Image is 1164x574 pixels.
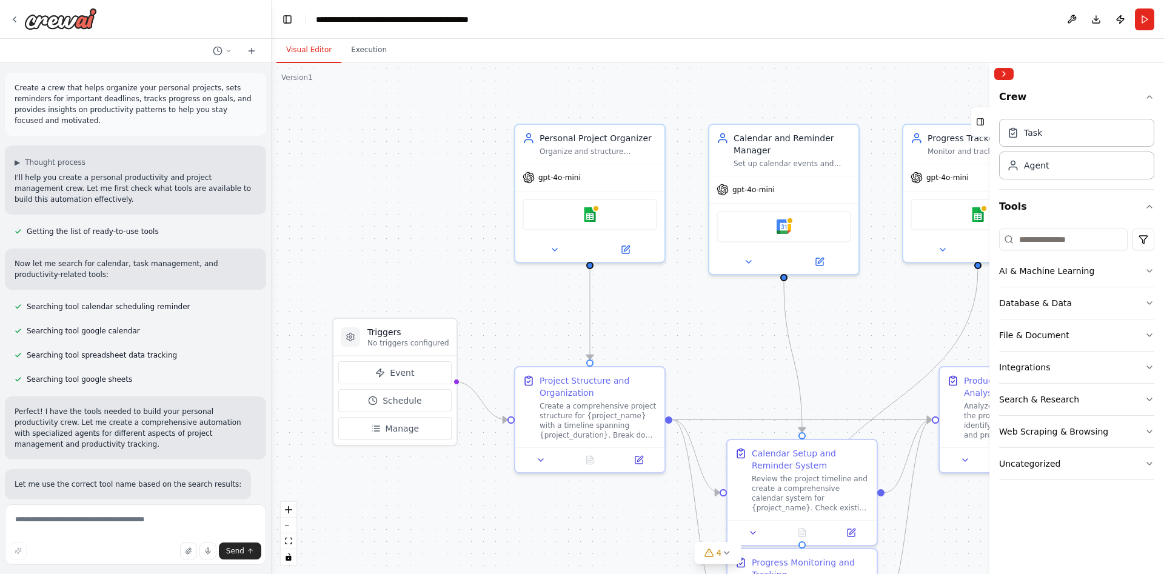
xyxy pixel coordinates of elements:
[999,85,1154,114] button: Crew
[999,352,1154,383] button: Integrations
[538,173,581,182] span: gpt-4o-mini
[208,44,237,58] button: Switch to previous chat
[338,389,452,412] button: Schedule
[583,207,597,222] img: Google sheets
[999,319,1154,351] button: File & Document
[777,526,828,540] button: No output available
[964,401,1082,440] div: Analyze all available data from the project tracking system to identify productivity patterns and...
[1024,127,1042,139] div: Task
[15,172,256,205] p: I'll help you create a personal productivity and project management crew. Let me first check what...
[708,124,860,275] div: Calendar and Reminder ManagerSet up calendar events and reminders for {project_name} deadlines, s...
[386,422,420,435] span: Manage
[591,242,660,257] button: Open in side panel
[332,318,458,446] div: TriggersNo triggers configuredEventScheduleManage
[999,297,1072,309] div: Database & Data
[27,326,140,336] span: Searching tool google calendar
[926,173,969,182] span: gpt-4o-mini
[514,366,666,473] div: Project Structure and OrganizationCreate a comprehensive project structure for {project_name} wit...
[830,526,872,540] button: Open in side panel
[994,68,1014,80] button: Collapse right sidebar
[25,158,85,167] span: Thought process
[367,338,449,348] p: No triggers configured
[999,361,1050,373] div: Integrations
[514,124,666,263] div: Personal Project OrganizerOrganize and structure {project_name} by breaking it down into manageab...
[726,439,878,546] div: Calendar Setup and Reminder SystemReview the project timeline and create a comprehensive calendar...
[367,326,449,338] h3: Triggers
[540,401,657,440] div: Create a comprehensive project structure for {project_name} with a timeline spanning {project_dur...
[999,190,1154,224] button: Tools
[27,350,177,360] span: Searching tool spreadsheet data tracking
[341,38,396,63] button: Execution
[734,132,851,156] div: Calendar and Reminder Manager
[752,474,869,513] div: Review the project timeline and create a comprehensive calendar system for {project_name}. Check ...
[999,255,1154,287] button: AI & Machine Learning
[27,375,132,384] span: Searching tool google sheets
[15,82,256,126] p: Create a crew that helps organize your personal projects, sets reminders for important deadlines,...
[672,414,932,426] g: Edge from e5d88e4e-e699-49fe-b690-29120ea59bcf to 5d53ce00-eb36-4a1a-8f31-eb6556fe5572
[584,269,596,359] g: Edge from e9b806df-c6ad-4020-a63a-889579e396de to e5d88e4e-e699-49fe-b690-29120ea59bcf
[15,258,256,280] p: Now let me search for calendar, task management, and productivity-related tools:
[777,219,791,234] img: Google calendar
[999,458,1060,470] div: Uncategorized
[279,11,296,28] button: Hide left sidebar
[971,207,985,222] img: Google sheets
[281,73,313,82] div: Version 1
[999,265,1094,277] div: AI & Machine Learning
[276,38,341,63] button: Visual Editor
[938,366,1090,473] div: Productivity Pattern Analysis and InsightsAnalyze all available data from the project tracking sy...
[902,124,1054,263] div: Progress TrackerMonitor and track progress on {project_name} by updating completion status, ident...
[383,395,421,407] span: Schedule
[281,502,296,565] div: React Flow controls
[15,406,256,450] p: Perfect! I have the tools needed to build your personal productivity crew. Let me create a compre...
[928,132,1045,144] div: Progress Tracker
[219,542,261,559] button: Send
[999,224,1154,490] div: Tools
[964,375,1082,399] div: Productivity Pattern Analysis and Insights
[455,376,507,426] g: Edge from triggers to e5d88e4e-e699-49fe-b690-29120ea59bcf
[999,384,1154,415] button: Search & Research
[242,44,261,58] button: Start a new chat
[338,417,452,440] button: Manage
[180,542,197,559] button: Upload files
[24,8,97,30] img: Logo
[10,542,27,559] button: Improve this prompt
[338,361,452,384] button: Event
[540,375,657,399] div: Project Structure and Organization
[752,447,869,472] div: Calendar Setup and Reminder System
[796,269,984,541] g: Edge from 06da3124-6f50-4895-990b-2286fd9bf508 to fb07dca6-522e-4414-b450-ddddf1f87b45
[985,63,994,574] button: Toggle Sidebar
[281,502,296,518] button: zoom in
[999,425,1108,438] div: Web Scraping & Browsing
[281,549,296,565] button: toggle interactivity
[695,542,741,564] button: 4
[281,518,296,533] button: zoom out
[999,416,1154,447] button: Web Scraping & Browsing
[999,287,1154,319] button: Database & Data
[618,453,660,467] button: Open in side panel
[15,158,85,167] button: ▶Thought process
[999,329,1069,341] div: File & Document
[540,132,657,144] div: Personal Project Organizer
[717,547,722,559] span: 4
[15,158,20,167] span: ▶
[27,227,159,236] span: Getting the list of ready-to-use tools
[672,414,720,499] g: Edge from e5d88e4e-e699-49fe-b690-29120ea59bcf to bdea10b5-de90-4cb0-a4a7-3c130556a248
[226,546,244,556] span: Send
[928,147,1045,156] div: Monitor and track progress on {project_name} by updating completion status, identifying bottlenec...
[564,453,616,467] button: No output available
[540,147,657,156] div: Organize and structure {project_name} by breaking it down into manageable tasks, setting prioriti...
[199,542,216,559] button: Click to speak your automation idea
[999,393,1079,405] div: Search & Research
[281,533,296,549] button: fit view
[999,114,1154,189] div: Crew
[785,255,854,269] button: Open in side panel
[999,448,1154,479] button: Uncategorized
[734,159,851,169] div: Set up calendar events and reminders for {project_name} deadlines, schedule focus time blocks, an...
[885,414,932,499] g: Edge from bdea10b5-de90-4cb0-a4a7-3c130556a248 to 5d53ce00-eb36-4a1a-8f31-eb6556fe5572
[979,242,1048,257] button: Open in side panel
[390,367,414,379] span: Event
[15,479,241,490] p: Let me use the correct tool name based on the search results:
[778,281,808,432] g: Edge from 0eb31080-23ef-4eca-908f-4ee4dc8b634a to bdea10b5-de90-4cb0-a4a7-3c130556a248
[1024,159,1049,172] div: Agent
[732,185,775,195] span: gpt-4o-mini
